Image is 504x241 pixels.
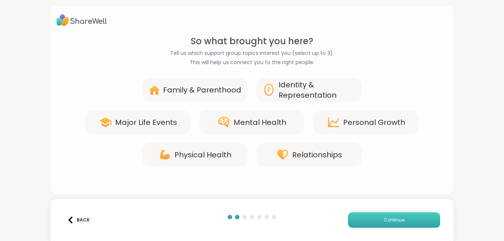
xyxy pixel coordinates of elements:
div: Mental Health [234,117,286,128]
button: Continue [348,212,440,228]
span: Tell us which support group topics interest you (select up to 3). [152,49,352,57]
button: Back [64,212,93,228]
div: Back [67,217,90,223]
span: So what brought you here? [191,35,313,48]
div: Physical Health [175,150,231,160]
img: ShareWell Logo [56,12,107,29]
div: Relationships [292,150,342,160]
span: This will help us connect you to the right people. [172,59,332,66]
div: Identity & Representation [279,80,356,100]
div: Family & Parenthood [163,85,241,95]
div: Major Life Events [115,117,177,128]
span: Continue [384,217,404,223]
div: Personal Growth [343,117,405,128]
